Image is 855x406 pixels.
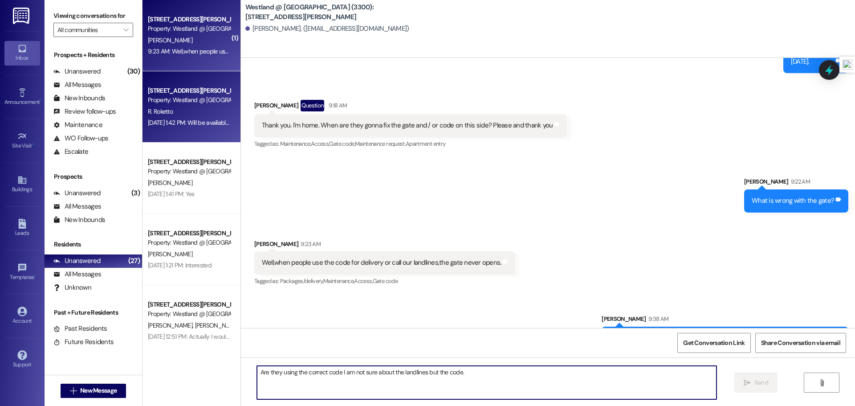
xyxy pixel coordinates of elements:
span: Get Conversation Link [683,338,745,348]
div: [PERSON_NAME] [254,239,516,252]
div: [PERSON_NAME] [602,314,848,327]
div: Question [301,100,324,111]
div: Prospects [45,172,142,181]
div: All Messages [53,80,101,90]
button: Get Conversation Link [677,333,750,353]
div: Property: Westland @ [GEOGRAPHIC_DATA] (3300) [148,309,230,319]
div: Prospects + Residents [45,50,142,60]
div: [DATE] 12:51 PM: Actually I would like to ask some questions [148,332,298,340]
div: Past Residents [53,324,107,333]
div: 9:22 AM [789,177,810,186]
div: Tagged as: [254,275,516,287]
div: Residents [45,240,142,249]
a: Account [4,304,40,328]
a: Inbox [4,41,40,65]
div: (3) [129,186,142,200]
button: Share Conversation via email [755,333,846,353]
i:  [123,26,128,33]
div: Unanswered [53,256,101,266]
div: New Inbounds [53,215,105,225]
div: [DATE] 1:42 PM: Will be available and waiting [148,119,261,127]
span: Apartment entry [406,140,445,148]
div: [STREET_ADDRESS][PERSON_NAME] [148,229,230,238]
div: Future Residents [53,337,114,347]
span: [PERSON_NAME] [148,179,192,187]
div: Maintenance [53,120,102,130]
div: [PERSON_NAME]. ([EMAIL_ADDRESS][DOMAIN_NAME]) [245,24,409,33]
button: Send [734,373,778,393]
a: Site Visit • [4,129,40,153]
div: 9:38 AM [646,314,668,324]
div: [STREET_ADDRESS][PERSON_NAME] [148,86,230,95]
div: [PERSON_NAME] [254,100,567,114]
span: Maintenance , [280,140,311,148]
div: Thank you. I'm home. When are they gonna fix the gate and / or code on this side? Please and than... [262,121,553,130]
span: • [32,141,33,148]
a: Support [4,348,40,372]
span: [PERSON_NAME] [148,36,192,44]
div: All Messages [53,270,101,279]
div: All Messages [53,202,101,211]
div: Escalate [53,147,88,156]
div: 9:18 AM [326,101,347,110]
span: R. Roketto [148,107,173,115]
span: • [34,273,36,279]
input: All communities [57,23,119,37]
i:  [70,387,77,394]
div: WO Follow-ups [53,134,108,143]
div: What is wrong with the gate? [752,196,834,205]
span: • [40,98,41,104]
label: Viewing conversations for [53,9,133,23]
div: Review follow-ups [53,107,116,116]
span: New Message [80,386,117,395]
div: Property: Westland @ [GEOGRAPHIC_DATA] (3300) [148,238,230,247]
div: Well,when people use the code for delivery or call our landlines,the gate never opens. [262,258,501,267]
a: Buildings [4,172,40,197]
i:  [818,379,825,386]
span: [PERSON_NAME] [148,250,192,258]
div: [DATE] 1:21 PM: Interested [148,261,212,269]
span: Gate code , [329,140,355,148]
div: Unanswered [53,189,101,198]
div: (27) [126,254,142,268]
span: Maintenance , [323,277,354,285]
div: 9:23 AM [298,239,320,249]
span: [PERSON_NAME] [195,321,239,329]
div: Unanswered [53,67,101,76]
div: [DATE]. [791,57,810,66]
div: [DATE] 1:41 PM: Yes [148,190,195,198]
div: (30) [125,65,142,78]
span: Maintenance request , [355,140,406,148]
div: Property: Westland @ [GEOGRAPHIC_DATA] (3300) [148,24,230,33]
div: Past + Future Residents [45,308,142,317]
a: Templates • [4,260,40,284]
span: Send [754,378,768,387]
div: [STREET_ADDRESS][PERSON_NAME] [148,300,230,309]
button: New Message [61,384,126,398]
div: Tagged as: [254,137,567,150]
b: Westland @ [GEOGRAPHIC_DATA] (3300): [STREET_ADDRESS][PERSON_NAME] [245,3,423,22]
div: [PERSON_NAME] [744,177,848,189]
span: Access , [354,277,372,285]
span: Gate code [373,277,398,285]
div: Property: Westland @ [GEOGRAPHIC_DATA] (3300) [148,167,230,176]
img: ResiDesk Logo [13,8,31,24]
div: Property: Westland @ [GEOGRAPHIC_DATA] (3300) [148,95,230,105]
div: New Inbounds [53,94,105,103]
span: [PERSON_NAME] [148,321,195,329]
div: [STREET_ADDRESS][PERSON_NAME] [148,15,230,24]
a: Leads [4,216,40,240]
span: Packages/delivery , [280,277,323,285]
div: Unknown [53,283,91,292]
i:  [744,379,750,386]
span: Access , [311,140,329,148]
span: Share Conversation via email [761,338,840,348]
div: 9:23 AM: Well,when people use the code for delivery or call our landlines,the gate never opens. [148,47,391,55]
div: [STREET_ADDRESS][PERSON_NAME] [148,157,230,167]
